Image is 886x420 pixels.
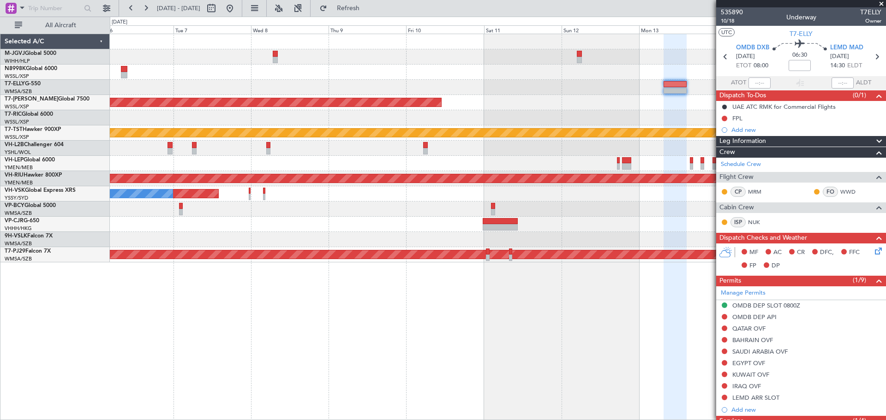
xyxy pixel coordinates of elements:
a: YMEN/MEB [5,164,33,171]
span: 06:30 [792,51,807,60]
span: VH-L2B [5,142,24,148]
a: WSSL/XSP [5,118,29,125]
div: EGYPT OVF [732,359,765,367]
a: WMSA/SZB [5,240,32,247]
span: DFC, [820,248,834,257]
span: 10/18 [721,17,743,25]
span: VP-CJR [5,218,24,224]
button: All Aircraft [10,18,100,33]
div: KUWAIT OVF [732,371,769,379]
div: Thu 9 [329,25,406,34]
span: 14:30 [830,61,845,71]
span: [DATE] - [DATE] [157,4,200,12]
span: 08:00 [754,61,768,71]
a: VH-LEPGlobal 6000 [5,157,55,163]
span: T7-ELLY [790,29,813,39]
span: T7ELLY [860,7,881,17]
span: ELDT [847,61,862,71]
div: LEMD ARR SLOT [732,394,779,402]
span: VH-LEP [5,157,24,163]
a: WMSA/SZB [5,210,32,217]
span: All Aircraft [24,22,97,29]
div: Underway [786,12,816,22]
a: VH-L2BChallenger 604 [5,142,64,148]
a: YSHL/WOL [5,149,31,156]
a: WMSA/SZB [5,255,32,262]
div: Add new [731,126,881,134]
a: T7-PJ29Falcon 7X [5,248,51,254]
div: Fri 10 [406,25,484,34]
span: LEMD MAD [830,43,863,53]
span: ATOT [731,78,746,88]
input: Trip Number [28,1,81,15]
span: MF [749,248,758,257]
a: N8998KGlobal 6000 [5,66,57,71]
a: VHHH/HKG [5,225,32,232]
a: YMEN/MEB [5,179,33,186]
a: 9H-VSLKFalcon 7X [5,233,53,239]
div: Mon 13 [639,25,717,34]
a: MRM [748,188,769,196]
div: Add new [731,406,881,414]
div: Tue 7 [174,25,251,34]
button: UTC [718,28,735,36]
a: Schedule Crew [721,160,761,169]
div: CP [730,187,746,197]
span: T7-PJ29 [5,248,25,254]
div: IRAQ OVF [732,382,761,390]
span: T7-ELLY [5,81,25,87]
span: Dispatch To-Dos [719,90,766,101]
a: WSSL/XSP [5,134,29,141]
input: --:-- [748,77,771,89]
a: T7-RICGlobal 6000 [5,112,53,117]
a: M-JGVJGlobal 5000 [5,51,56,56]
span: Flight Crew [719,172,754,183]
span: VH-RIU [5,172,24,178]
span: (0/1) [853,90,866,100]
div: SAUDI ARABIA OVF [732,348,788,355]
a: NUK [748,218,769,226]
span: T7-[PERSON_NAME] [5,96,58,102]
div: FO [823,187,838,197]
span: DP [772,261,780,271]
span: Leg Information [719,136,766,147]
span: T7-RIC [5,112,22,117]
span: FP [749,261,756,271]
button: Refresh [315,1,371,16]
span: FFC [849,248,860,257]
div: OMDB DEP API [732,313,777,321]
a: T7-[PERSON_NAME]Global 7500 [5,96,90,102]
span: OMDB DXB [736,43,769,53]
a: Manage Permits [721,289,766,298]
span: ETOT [736,61,751,71]
span: Crew [719,147,735,158]
a: VP-BCYGlobal 5000 [5,203,56,208]
div: Sat 11 [484,25,562,34]
span: 535890 [721,7,743,17]
a: WIHH/HLP [5,58,30,65]
span: Cabin Crew [719,202,754,213]
div: BAHRAIN OVF [732,336,773,344]
span: [DATE] [830,52,849,61]
a: T7-TSTHawker 900XP [5,127,61,132]
a: WMSA/SZB [5,88,32,95]
a: WSSL/XSP [5,103,29,110]
span: Refresh [329,5,368,12]
a: YSSY/SYD [5,195,28,201]
span: Owner [860,17,881,25]
div: Mon 6 [96,25,174,34]
span: VH-VSK [5,188,25,193]
span: (1/9) [853,275,866,285]
a: T7-ELLYG-550 [5,81,41,87]
div: Wed 8 [251,25,329,34]
span: 9H-VSLK [5,233,27,239]
div: FPL [732,114,742,122]
a: WWD [840,188,861,196]
div: UAE ATC RMK for Commercial Flights [732,103,836,111]
a: WSSL/XSP [5,73,29,80]
span: [DATE] [736,52,755,61]
span: Permits [719,276,741,286]
span: ALDT [856,78,871,88]
div: OMDB DEP SLOT 0800Z [732,302,800,309]
span: VP-BCY [5,203,24,208]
